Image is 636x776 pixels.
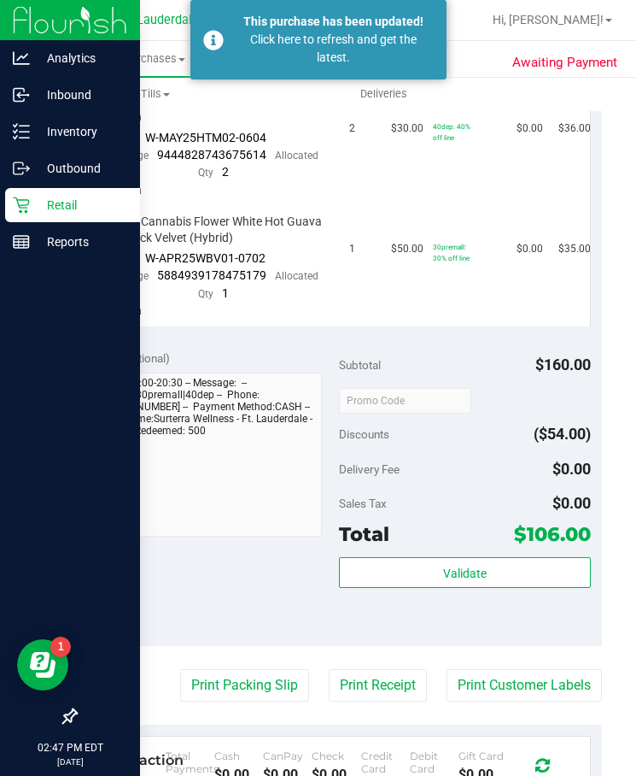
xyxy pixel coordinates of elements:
[349,121,355,137] span: 2
[233,31,434,67] div: Click here to refresh and get the latest.
[108,150,149,162] span: Package
[361,750,410,775] div: Credit Card
[516,121,543,137] span: $0.00
[433,243,470,262] span: 30premall: 30% off line
[433,122,470,142] span: 40dep: 40% off line
[13,123,30,140] inline-svg: Inventory
[222,286,229,300] span: 1
[108,270,149,282] span: Package
[180,669,309,702] button: Print Packing Slip
[512,53,617,73] span: Awaiting Payment
[339,557,591,588] button: Validate
[17,639,68,691] iframe: Resource center
[410,750,458,775] div: Debit Card
[145,131,266,144] span: W-MAY25HTM02-0604
[552,494,591,512] span: $0.00
[339,462,400,476] span: Delivery Fee
[446,669,602,702] button: Print Customer Labels
[339,358,381,372] span: Subtotal
[13,160,30,177] inline-svg: Outbound
[233,13,434,31] div: This purchase has been updated!
[119,13,221,27] span: Ft. Lauderdale WC
[339,419,389,450] span: Discounts
[166,750,214,775] div: Total Payments
[30,48,132,68] p: Analytics
[339,522,389,546] span: Total
[157,268,266,282] span: 5884939178475179
[339,388,471,414] input: Promo Code
[329,669,427,702] button: Print Receipt
[30,85,132,105] p: Inbound
[42,86,269,102] span: Tills
[50,637,71,657] iframe: Resource center unread badge
[41,76,270,112] a: Tills
[514,522,591,546] span: $106.00
[8,740,132,755] p: 02:47 PM EDT
[98,214,329,246] span: FT 3.5g Cannabis Flower White Hot Guava 14 x Black Velvet (Hybrid)
[145,251,265,265] span: W-APR25WBV01-0702
[30,121,132,142] p: Inventory
[13,197,30,214] inline-svg: Retail
[337,86,430,102] span: Deliveries
[30,158,132,179] p: Outbound
[41,51,270,67] span: Purchases
[534,425,591,443] span: ($54.00)
[558,121,591,137] span: $36.00
[157,148,266,162] span: 9444828743675614
[30,195,132,215] p: Retail
[13,233,30,250] inline-svg: Reports
[8,755,132,768] p: [DATE]
[558,241,591,257] span: $35.00
[535,356,591,373] span: $160.00
[41,41,270,77] a: Purchases
[391,241,423,257] span: $50.00
[349,241,355,257] span: 1
[13,50,30,67] inline-svg: Analytics
[552,460,591,478] span: $0.00
[516,241,543,257] span: $0.00
[391,121,423,137] span: $30.00
[458,750,507,762] div: Gift Card
[443,567,487,580] span: Validate
[263,750,312,762] div: CanPay
[222,165,229,179] span: 2
[30,232,132,252] p: Reports
[13,86,30,103] inline-svg: Inbound
[312,750,360,762] div: Check
[214,750,263,762] div: Cash
[270,76,499,112] a: Deliveries
[198,270,318,299] span: Allocated Qty
[493,13,604,26] span: Hi, [PERSON_NAME]!
[339,497,387,510] span: Sales Tax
